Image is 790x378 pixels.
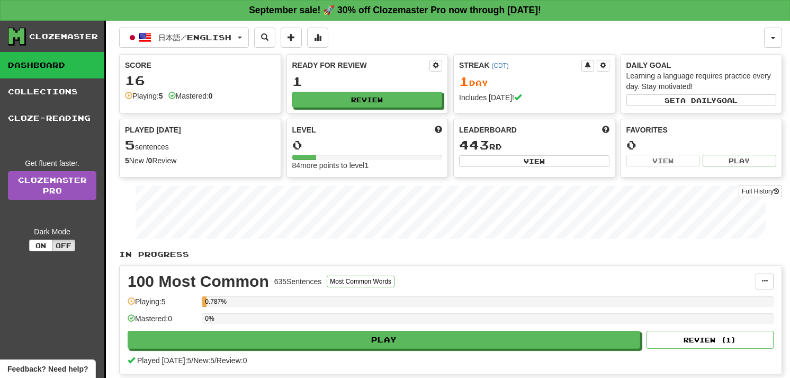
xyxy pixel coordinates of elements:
[249,5,541,15] strong: September sale! 🚀 30% off Clozemaster Pro now through [DATE]!
[626,125,777,135] div: Favorites
[125,125,181,135] span: Played [DATE]
[217,356,247,365] span: Review: 0
[327,276,394,287] button: Most Common Words
[626,60,777,71] div: Daily Goal
[8,226,96,237] div: Dark Mode
[292,138,443,152] div: 0
[128,274,269,289] div: 100 Most Common
[459,74,469,89] span: 1
[435,125,442,135] span: Score more points to level up
[125,91,163,101] div: Playing:
[191,356,193,365] span: /
[125,156,129,165] strong: 5
[8,158,96,169] div: Get fluent faster.
[459,155,609,167] button: View
[292,125,316,135] span: Level
[125,60,275,71] div: Score
[491,62,508,69] a: (CDT)
[292,75,443,88] div: 1
[209,92,213,100] strong: 0
[307,28,328,48] button: More stats
[125,137,135,152] span: 5
[626,138,777,152] div: 0
[193,356,214,365] span: New: 5
[159,92,163,100] strong: 5
[214,356,217,365] span: /
[292,60,430,71] div: Ready for Review
[119,249,782,260] p: In Progress
[128,331,640,349] button: Play
[7,364,88,374] span: Open feedback widget
[459,137,489,152] span: 443
[626,94,777,106] button: Seta dailygoal
[739,186,782,197] button: Full History
[125,74,275,87] div: 16
[128,313,196,331] div: Mastered: 0
[148,156,152,165] strong: 0
[254,28,275,48] button: Search sentences
[158,33,231,42] span: 日本語 / English
[8,171,96,200] a: ClozemasterPro
[125,138,275,152] div: sentences
[459,60,581,71] div: Streak
[602,125,609,135] span: This week in points, UTC
[647,331,774,349] button: Review (1)
[29,240,52,251] button: On
[459,125,517,135] span: Leaderboard
[459,138,609,152] div: rd
[52,240,75,251] button: Off
[459,75,609,89] div: Day
[119,28,249,48] button: 日本語/English
[626,155,700,166] button: View
[292,160,443,171] div: 84 more points to level 1
[125,155,275,166] div: New / Review
[29,31,98,42] div: Clozemaster
[205,296,206,307] div: 0.787%
[626,71,777,92] div: Learning a language requires practice every day. Stay motivated!
[128,296,196,314] div: Playing: 5
[137,356,191,365] span: Played [DATE]: 5
[168,91,213,101] div: Mastered:
[680,96,716,104] span: a daily
[703,155,776,166] button: Play
[292,92,443,108] button: Review
[281,28,302,48] button: Add sentence to collection
[274,276,322,287] div: 635 Sentences
[459,92,609,103] div: Includes [DATE]!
